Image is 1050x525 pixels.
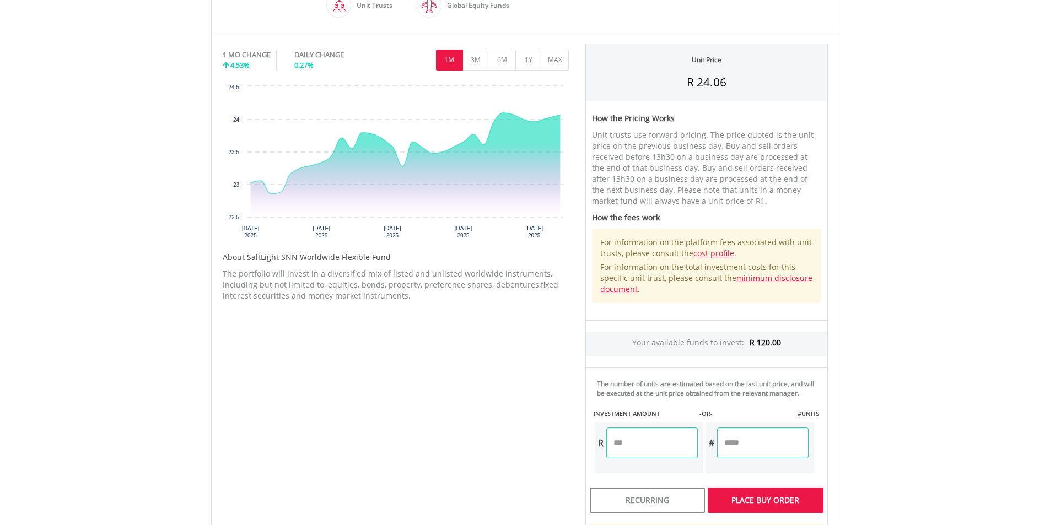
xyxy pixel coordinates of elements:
span: R 24.06 [687,74,726,90]
span: 0.27% [294,60,314,70]
button: 1M [436,50,463,71]
text: [DATE] 2025 [384,225,401,239]
a: cost profile [693,248,734,258]
button: MAX [542,50,569,71]
label: #UNITS [798,409,819,418]
div: Unit Price [692,55,721,64]
text: 24.5 [228,84,239,90]
span: How the Pricing Works [592,113,675,123]
div: Your available funds to invest: [586,332,827,356]
svg: Interactive chart [223,81,569,246]
text: [DATE] 2025 [454,225,472,239]
h5: About SaltLight SNN Worldwide Flexible Fund [223,252,569,263]
a: minimum disclosure document [600,273,812,294]
button: 6M [489,50,516,71]
span: How the fees work [592,212,660,223]
div: # [706,427,717,458]
span: 4.53% [230,60,250,70]
div: Recurring [590,488,705,513]
text: 23 [233,182,239,188]
text: 24 [233,117,239,123]
p: For information on the total investment costs for this specific unit trust, please consult the . [600,262,813,295]
text: [DATE] 2025 [241,225,259,239]
text: 23.5 [228,149,239,155]
span: R 120.00 [750,337,781,348]
p: Unit trusts use forward pricing. The price quoted is the unit price on the previous business day.... [592,129,821,207]
div: Chart. Highcharts interactive chart. [223,81,569,246]
button: 3M [462,50,489,71]
label: -OR- [699,409,713,418]
text: 22.5 [228,214,239,220]
label: INVESTMENT AMOUNT [594,409,660,418]
text: [DATE] 2025 [313,225,330,239]
div: 1 MO CHANGE [223,50,271,60]
div: Place Buy Order [708,488,823,513]
div: R [595,427,606,458]
p: The portfolio will invest in a diversified mix of listed and unlisted worldwide instruments, incl... [223,268,569,301]
button: 1Y [515,50,542,71]
text: [DATE] 2025 [525,225,543,239]
div: DAILY CHANGE [294,50,381,60]
p: For information on the platform fees associated with unit trusts, please consult the . [600,237,813,259]
div: The number of units are estimated based on the last unit price, and will be executed at the unit ... [597,379,823,398]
